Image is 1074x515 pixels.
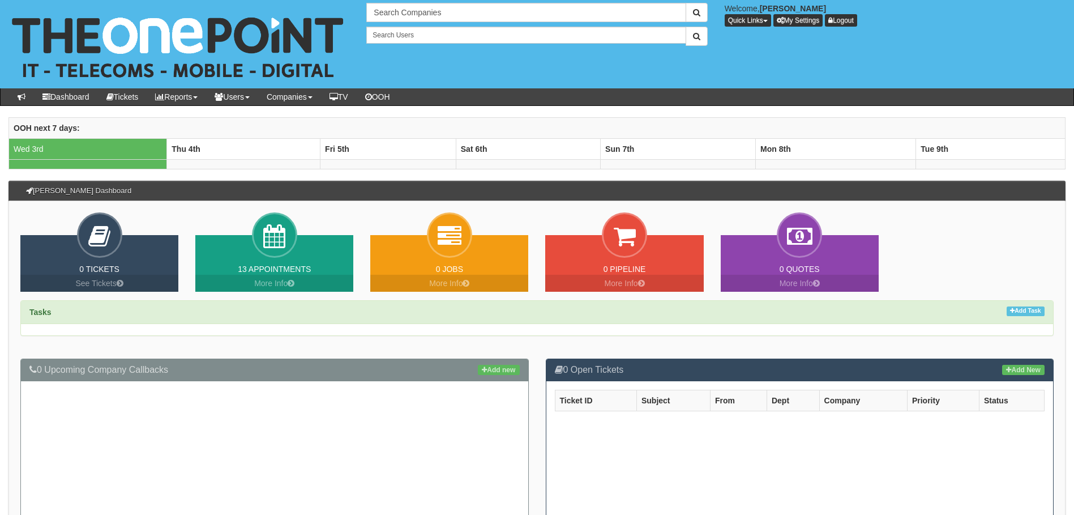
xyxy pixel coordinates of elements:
th: Tue 9th [916,138,1066,159]
button: Quick Links [725,14,771,27]
a: See Tickets [20,275,178,292]
a: 0 Pipeline [604,265,646,274]
a: Add Task [1007,307,1045,316]
th: Company [819,390,907,411]
a: More Info [195,275,353,292]
a: More Info [545,275,703,292]
a: Add new [478,365,519,375]
th: Priority [907,390,979,411]
a: My Settings [773,14,823,27]
input: Search Users [366,27,686,44]
a: OOH [357,88,399,105]
a: TV [321,88,357,105]
b: [PERSON_NAME] [760,4,826,13]
a: Reports [147,88,206,105]
th: Mon 8th [756,138,916,159]
a: 0 Quotes [780,265,820,274]
a: More Info [721,275,879,292]
a: Dashboard [34,88,98,105]
td: Wed 3rd [9,138,167,159]
th: Thu 4th [167,138,320,159]
strong: Tasks [29,308,52,317]
a: Tickets [98,88,147,105]
a: Users [206,88,258,105]
th: Sat 6th [456,138,600,159]
div: Welcome, [716,3,1074,27]
th: From [710,390,767,411]
h3: 0 Upcoming Company Callbacks [29,365,520,375]
a: More Info [370,275,528,292]
a: 13 Appointments [238,265,311,274]
th: Fri 5th [320,138,456,159]
th: Status [979,390,1044,411]
th: Subject [636,390,710,411]
input: Search Companies [366,3,686,22]
th: Dept [767,390,819,411]
th: Sun 7th [601,138,756,159]
a: 0 Tickets [79,265,119,274]
a: Add New [1002,365,1045,375]
a: 0 Jobs [436,265,463,274]
th: Ticket ID [555,390,636,411]
a: Logout [825,14,857,27]
th: OOH next 7 days: [9,117,1066,138]
a: Companies [258,88,321,105]
h3: 0 Open Tickets [555,365,1045,375]
h3: [PERSON_NAME] Dashboard [20,181,137,201]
